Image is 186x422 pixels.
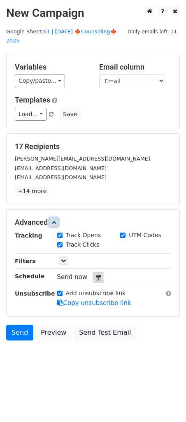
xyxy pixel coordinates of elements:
[35,325,72,340] a: Preview
[15,75,65,87] a: Copy/paste...
[66,289,126,298] label: Add unsubscribe link
[15,108,46,121] a: Load...
[57,273,88,281] span: Send now
[15,63,87,72] h5: Variables
[57,299,131,307] a: Copy unsubscribe link
[6,325,33,340] a: Send
[74,325,136,340] a: Send Test Email
[15,96,50,104] a: Templates
[129,231,161,240] label: UTM Codes
[15,273,44,280] strong: Schedule
[66,231,101,240] label: Track Opens
[6,6,180,20] h2: New Campaign
[15,258,36,264] strong: Filters
[145,382,186,422] iframe: Chat Widget
[15,156,150,162] small: [PERSON_NAME][EMAIL_ADDRESS][DOMAIN_NAME]
[6,28,117,44] small: Google Sheet:
[15,142,171,151] h5: 17 Recipients
[15,174,107,180] small: [EMAIL_ADDRESS][DOMAIN_NAME]
[15,290,55,297] strong: Unsubscribe
[15,218,171,227] h5: Advanced
[59,108,81,121] button: Save
[15,186,49,196] a: +14 more
[15,165,107,171] small: [EMAIL_ADDRESS][DOMAIN_NAME]
[15,232,42,239] strong: Tracking
[125,28,180,35] a: Daily emails left: 31
[6,28,117,44] a: 61 | [DATE] 🍁Counseling🍁 2025
[66,240,100,249] label: Track Clicks
[99,63,171,72] h5: Email column
[125,27,180,36] span: Daily emails left: 31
